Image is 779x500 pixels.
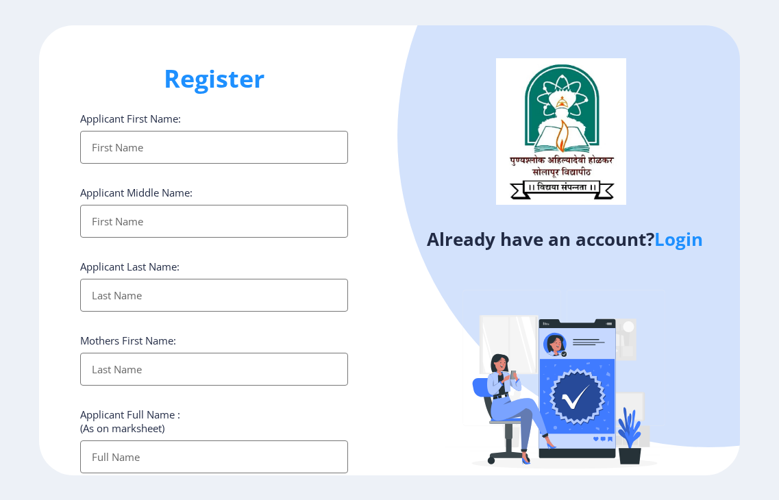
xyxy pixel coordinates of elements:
[80,205,349,238] input: First Name
[80,112,181,125] label: Applicant First Name:
[80,440,349,473] input: Full Name
[80,334,176,347] label: Mothers First Name:
[80,260,180,273] label: Applicant Last Name:
[80,408,180,435] label: Applicant Full Name : (As on marksheet)
[80,131,349,164] input: First Name
[399,228,730,250] h4: Already have an account?
[496,58,626,205] img: logo
[80,279,349,312] input: Last Name
[80,353,349,386] input: Last Name
[80,62,349,95] h1: Register
[80,186,193,199] label: Applicant Middle Name:
[654,227,703,251] a: Login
